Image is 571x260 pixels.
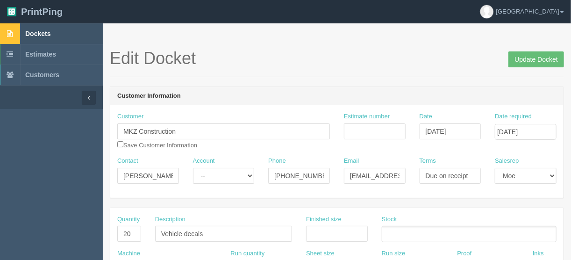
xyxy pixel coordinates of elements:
[344,157,359,166] label: Email
[110,49,564,68] h1: Edit Docket
[495,112,532,121] label: Date required
[7,7,16,16] img: logo-3e63b451c926e2ac314895c53de4908e5d424f24456219fb08d385ab2e579770.png
[193,157,215,166] label: Account
[110,87,564,106] header: Customer Information
[382,215,397,224] label: Stock
[382,249,406,258] label: Run size
[508,51,564,67] input: Update Docket
[25,30,50,37] span: Dockets
[117,157,138,166] label: Contact
[306,215,342,224] label: Finished size
[457,249,471,258] label: Proof
[25,51,56,58] span: Estimates
[231,249,265,258] label: Run quantity
[117,215,140,224] label: Quantity
[117,249,140,258] label: Machine
[533,249,544,258] label: Inks
[117,112,330,150] div: Save Customer Information
[155,215,186,224] label: Description
[344,112,390,121] label: Estimate number
[25,71,59,79] span: Customers
[420,112,432,121] label: Date
[117,123,330,139] input: Enter customer name
[495,157,519,166] label: Salesrep
[306,249,335,258] label: Sheet size
[480,5,493,18] img: avatar_default-7531ab5dedf162e01f1e0bb0964e6a185e93c5c22dfe317fb01d7f8cd2b1632c.jpg
[268,157,286,166] label: Phone
[117,112,143,121] label: Customer
[420,157,436,166] label: Terms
